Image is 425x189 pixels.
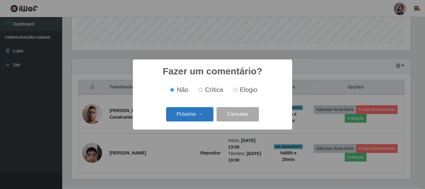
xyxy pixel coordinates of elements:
span: Não [177,86,188,93]
span: Elogio [240,86,257,93]
input: Não [170,88,174,92]
h2: Fazer um comentário? [163,66,262,77]
button: Cancelar [217,107,259,122]
input: Crítica [198,88,203,92]
button: Próximo → [166,107,213,122]
span: Crítica [205,86,223,93]
input: Elogio [233,88,237,92]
